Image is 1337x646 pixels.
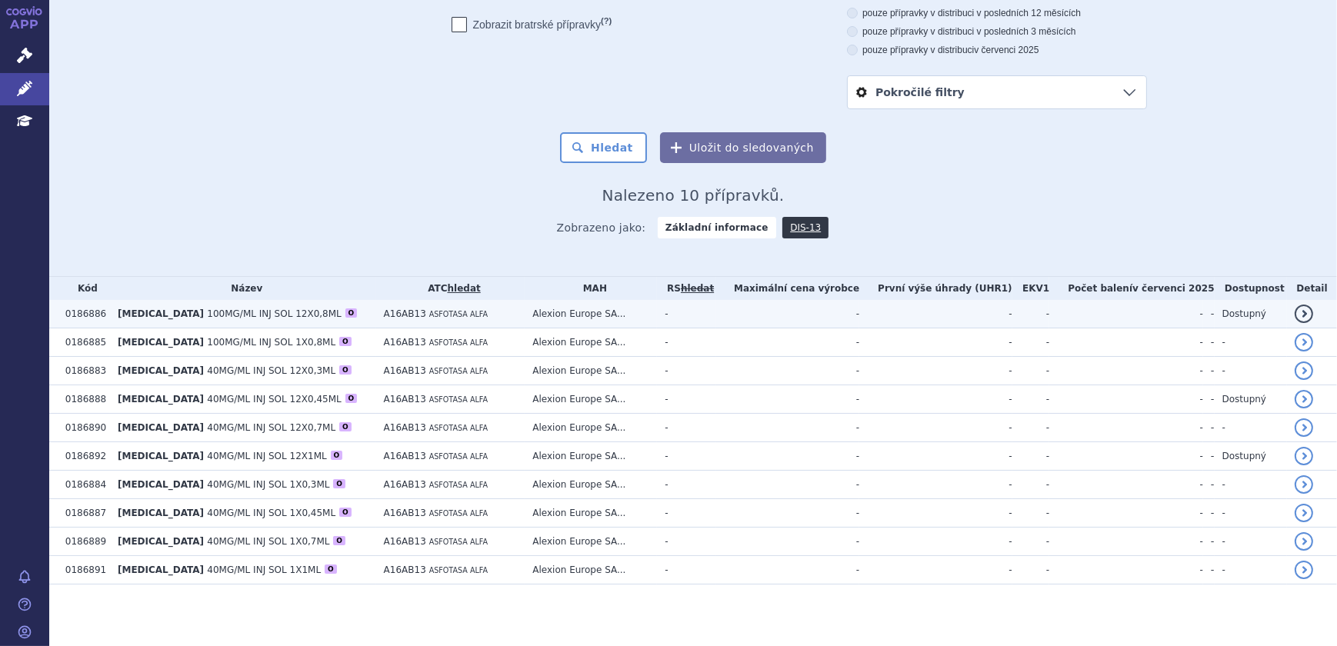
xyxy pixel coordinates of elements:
[384,564,426,575] span: A16AB13
[1295,361,1313,380] a: detail
[1049,499,1203,528] td: -
[58,442,110,471] td: 0186892
[859,414,1012,442] td: -
[859,328,1012,357] td: -
[847,25,1147,38] label: pouze přípravky v distribuci v posledních 3 měsících
[1049,277,1214,300] th: Počet balení
[118,365,204,376] span: [MEDICAL_DATA]
[1215,442,1288,471] td: Dostupný
[1012,300,1050,328] td: -
[657,471,716,499] td: -
[601,16,612,26] abbr: (?)
[118,479,204,490] span: [MEDICAL_DATA]
[1295,532,1313,551] a: detail
[716,499,859,528] td: -
[859,471,1012,499] td: -
[58,385,110,414] td: 0186888
[1049,471,1203,499] td: -
[1203,385,1215,414] td: -
[429,509,488,518] span: ASFOTASA ALFA
[859,385,1012,414] td: -
[681,283,714,294] a: vyhledávání neobsahuje žádnou platnou referenční skupinu
[1012,414,1050,442] td: -
[339,365,352,375] div: O
[1295,333,1313,351] a: detail
[525,277,657,300] th: MAH
[1012,499,1050,528] td: -
[384,308,426,319] span: A16AB13
[525,414,657,442] td: Alexion Europe SA...
[1215,300,1288,328] td: Dostupný
[429,367,488,375] span: ASFOTASA ALFA
[716,556,859,584] td: -
[110,277,376,300] th: Název
[1295,475,1313,494] a: detail
[384,536,426,547] span: A16AB13
[429,338,488,347] span: ASFOTASA ALFA
[716,328,859,357] td: -
[1012,385,1050,414] td: -
[1049,328,1203,357] td: -
[1132,283,1214,294] span: v červenci 2025
[1049,300,1203,328] td: -
[1215,528,1288,556] td: -
[1203,528,1215,556] td: -
[1203,328,1215,357] td: -
[1203,556,1215,584] td: -
[118,564,204,575] span: [MEDICAL_DATA]
[716,277,859,300] th: Maximální cena výrobce
[1012,357,1050,385] td: -
[1295,561,1313,579] a: detail
[384,365,426,376] span: A16AB13
[1012,471,1050,499] td: -
[58,414,110,442] td: 0186890
[859,357,1012,385] td: -
[1295,390,1313,408] a: detail
[429,424,488,432] span: ASFOTASA ALFA
[1012,528,1050,556] td: -
[657,442,716,471] td: -
[657,528,716,556] td: -
[118,394,204,405] span: [MEDICAL_DATA]
[525,442,657,471] td: Alexion Europe SA...
[557,217,646,238] span: Zobrazeno jako:
[716,442,859,471] td: -
[1049,385,1203,414] td: -
[1295,418,1313,437] a: detail
[118,308,204,319] span: [MEDICAL_DATA]
[429,481,488,489] span: ASFOTASA ALFA
[207,564,321,575] span: 40MG/ML INJ SOL 1X1ML
[1215,471,1288,499] td: -
[859,277,1012,300] th: První výše úhrady (UHR1)
[716,385,859,414] td: -
[384,479,426,490] span: A16AB13
[657,357,716,385] td: -
[716,357,859,385] td: -
[657,300,716,328] td: -
[1295,504,1313,522] a: detail
[58,277,110,300] th: Kód
[118,508,204,518] span: [MEDICAL_DATA]
[333,479,345,488] div: O
[207,337,335,348] span: 100MG/ML INJ SOL 1X0,8ML
[1049,528,1203,556] td: -
[1049,357,1203,385] td: -
[1215,328,1288,357] td: -
[429,566,488,574] span: ASFOTASA ALFA
[207,536,329,547] span: 40MG/ML INJ SOL 1X0,7ML
[384,508,426,518] span: A16AB13
[716,414,859,442] td: -
[847,7,1147,19] label: pouze přípravky v distribuci v posledních 12 měsících
[58,471,110,499] td: 0186884
[1295,447,1313,465] a: detail
[1012,442,1050,471] td: -
[345,308,358,318] div: O
[118,451,204,461] span: [MEDICAL_DATA]
[848,76,1146,108] a: Pokročilé filtry
[207,451,326,461] span: 40MG/ML INJ SOL 12X1ML
[452,17,612,32] label: Zobrazit bratrské přípravky
[384,394,426,405] span: A16AB13
[207,365,335,376] span: 40MG/ML INJ SOL 12X0,3ML
[1012,328,1050,357] td: -
[657,499,716,528] td: -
